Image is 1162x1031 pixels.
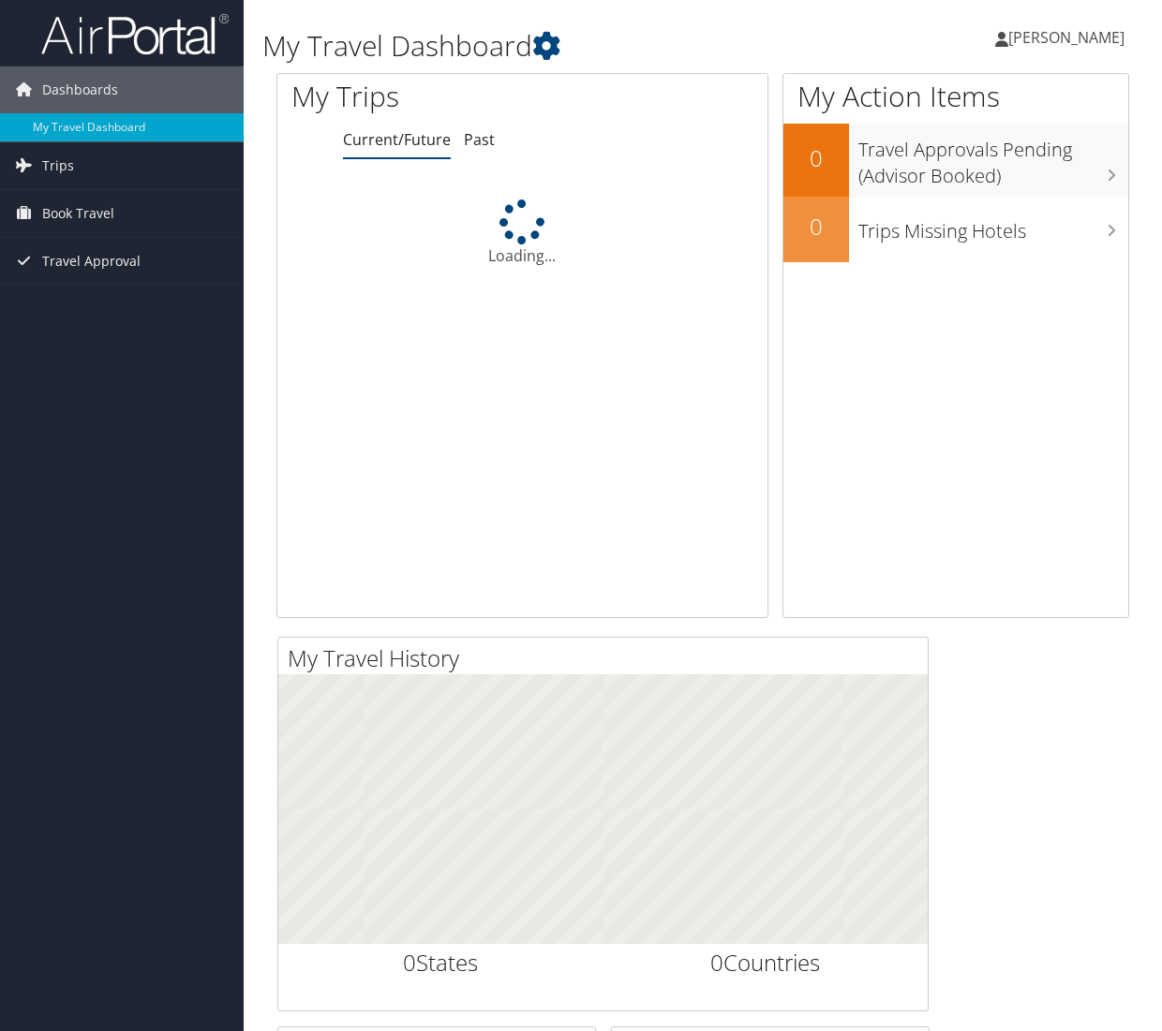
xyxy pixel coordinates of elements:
[41,12,229,56] img: airportal-logo.png
[995,9,1143,66] a: [PERSON_NAME]
[288,642,928,674] h2: My Travel History
[42,238,141,285] span: Travel Approval
[858,209,1128,244] h3: Trips Missing Hotels
[42,142,74,189] span: Trips
[403,947,416,978] span: 0
[710,947,723,978] span: 0
[291,77,549,116] h1: My Trips
[783,197,1128,262] a: 0Trips Missing Hotels
[262,26,850,66] h1: My Travel Dashboard
[783,142,849,174] h2: 0
[858,127,1128,189] h3: Travel Approvals Pending (Advisor Booked)
[783,77,1128,116] h1: My Action Items
[343,129,451,150] a: Current/Future
[1008,27,1125,48] span: [PERSON_NAME]
[42,66,118,113] span: Dashboards
[464,129,495,150] a: Past
[783,211,849,243] h2: 0
[783,124,1128,196] a: 0Travel Approvals Pending (Advisor Booked)
[292,947,589,979] h2: States
[42,190,114,237] span: Book Travel
[618,947,915,979] h2: Countries
[277,199,767,267] div: Loading...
